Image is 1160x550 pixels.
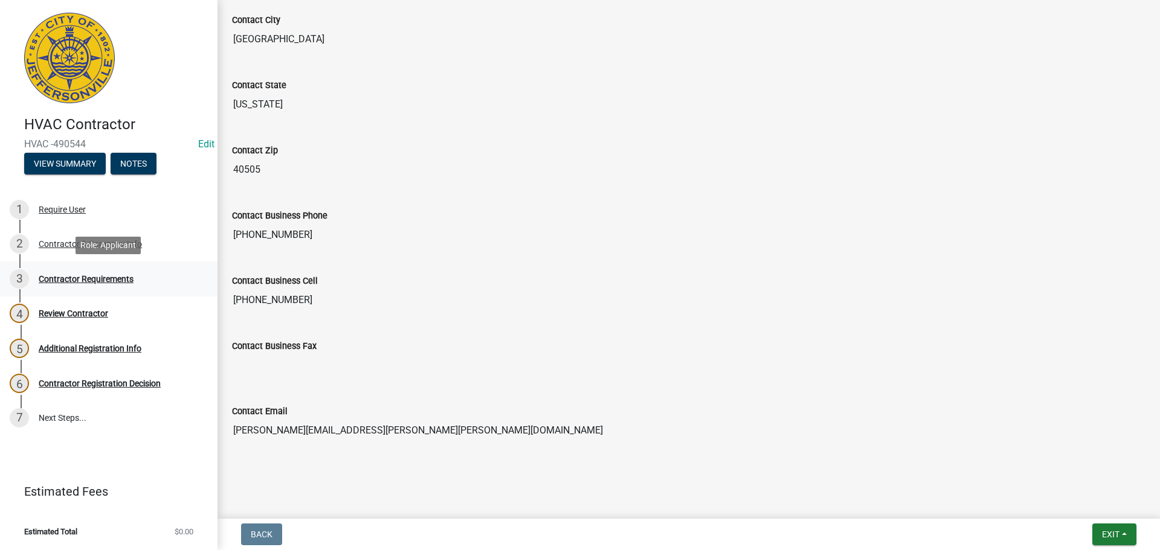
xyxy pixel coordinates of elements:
wm-modal-confirm: Edit Application Number [198,138,214,150]
div: Contractor Requirements [39,275,134,283]
label: Contact Business Cell [232,277,318,286]
div: 6 [10,374,29,393]
div: Role: Applicant [76,237,141,254]
wm-modal-confirm: Notes [111,159,156,169]
span: $0.00 [175,528,193,536]
label: Contact Email [232,408,288,416]
div: Contractor Registration Decision [39,379,161,388]
span: Estimated Total [24,528,77,536]
div: Require User [39,205,86,214]
div: 4 [10,304,29,323]
span: Back [251,529,272,539]
div: 3 [10,269,29,289]
div: Contractor & Company Info [39,240,142,248]
label: Contact Business Phone [232,212,327,220]
div: 1 [10,200,29,219]
span: Exit [1102,529,1120,539]
label: Contact Business Fax [232,342,317,351]
label: Contact Zip [232,147,278,155]
div: Review Contractor [39,309,108,318]
label: Contact State [232,82,286,90]
wm-modal-confirm: Summary [24,159,106,169]
a: Estimated Fees [10,479,198,504]
button: View Summary [24,153,106,174]
div: 7 [10,408,29,427]
div: 5 [10,339,29,358]
h4: HVAC Contractor [24,116,208,133]
a: Edit [198,138,214,150]
span: HVAC -490544 [24,138,193,150]
button: Exit [1092,523,1136,545]
button: Notes [111,153,156,174]
div: 2 [10,234,29,254]
button: Back [241,523,282,545]
label: Contact City [232,16,280,25]
div: Additional Registration Info [39,344,141,353]
img: City of Jeffersonville, Indiana [24,13,115,103]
